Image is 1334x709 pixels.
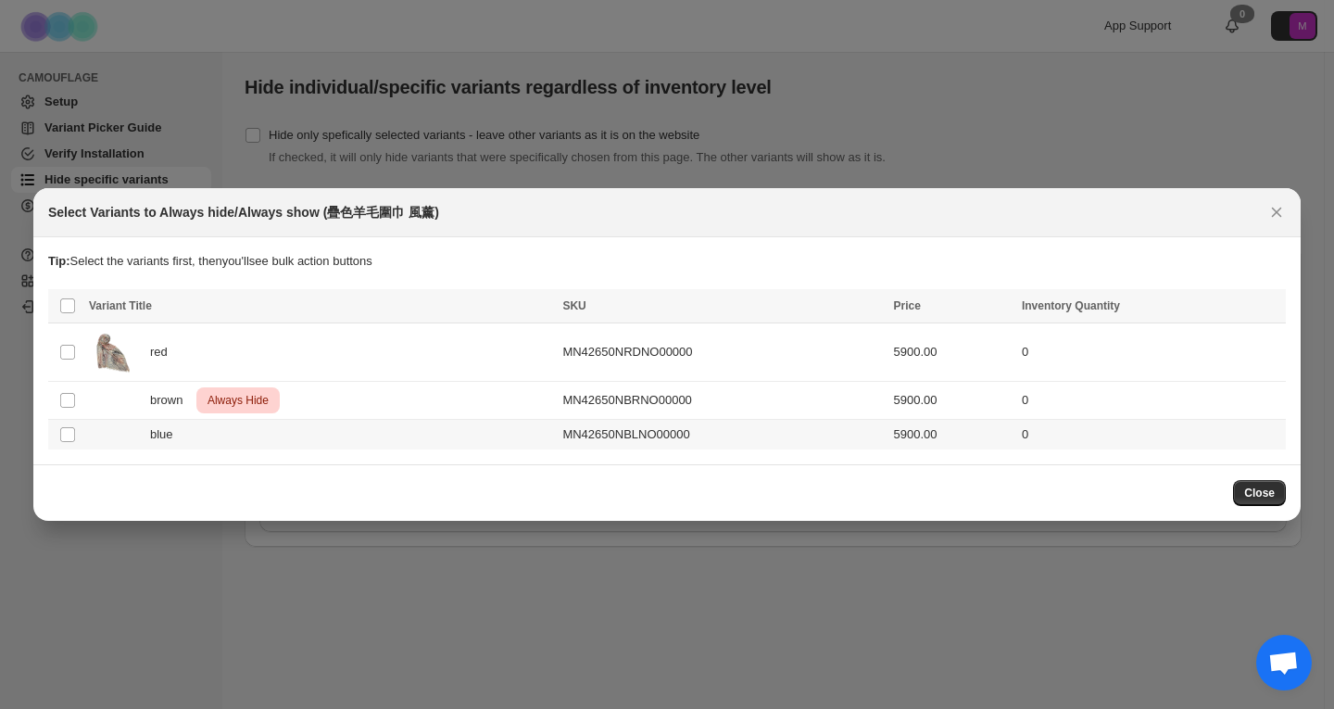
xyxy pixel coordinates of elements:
td: 5900.00 [888,323,1016,382]
td: 5900.00 [888,382,1016,420]
span: SKU [562,299,585,312]
td: MN42650NBLNO00000 [557,420,887,450]
span: brown [150,391,193,410]
span: red [150,343,178,361]
h2: Select Variants to Always hide/Always show (疊色羊毛圍巾 風薰) [48,203,439,222]
span: Close [1244,486,1275,500]
img: MN42650_color_NRDNO.jpg [89,329,135,375]
td: 5900.00 [888,420,1016,450]
span: Inventory Quantity [1022,299,1120,312]
td: 0 [1016,382,1286,420]
div: 打開聊天 [1256,635,1312,690]
td: MN42650NBRNO00000 [557,382,887,420]
button: Close [1264,199,1290,225]
button: Close [1233,480,1286,506]
td: 0 [1016,323,1286,382]
td: 0 [1016,420,1286,450]
strong: Tip: [48,254,70,268]
span: Variant Title [89,299,152,312]
td: MN42650NRDNO00000 [557,323,887,382]
span: Price [894,299,921,312]
span: blue [150,425,182,444]
p: Select the variants first, then you'll see bulk action buttons [48,252,1286,271]
span: Always Hide [204,389,272,411]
